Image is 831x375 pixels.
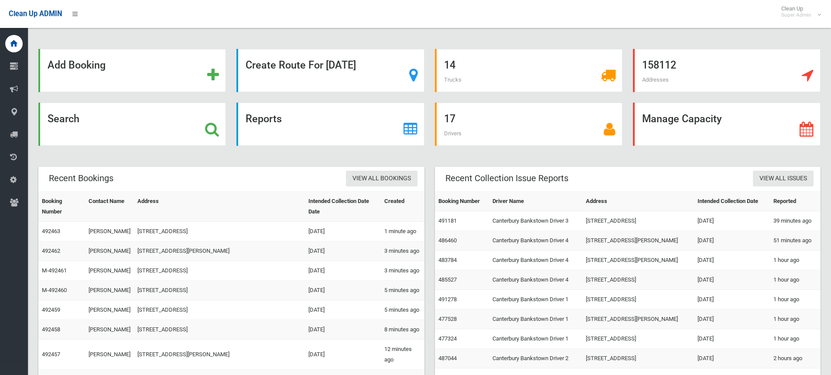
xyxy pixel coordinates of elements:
[9,10,62,18] span: Clean Up ADMIN
[642,76,669,83] span: Addresses
[85,261,134,281] td: [PERSON_NAME]
[48,113,79,125] strong: Search
[489,329,582,349] td: Canterbury Bankstown Driver 1
[489,211,582,231] td: Canterbury Bankstown Driver 3
[694,349,770,368] td: [DATE]
[444,59,455,71] strong: 14
[694,192,770,211] th: Intended Collection Date
[582,290,694,310] td: [STREET_ADDRESS]
[489,290,582,310] td: Canterbury Bankstown Driver 1
[489,251,582,270] td: Canterbury Bankstown Driver 4
[381,281,424,300] td: 5 minutes ago
[642,59,676,71] strong: 158112
[236,49,424,92] a: Create Route For [DATE]
[770,310,821,329] td: 1 hour ago
[85,192,134,222] th: Contact Name
[582,211,694,231] td: [STREET_ADDRESS]
[381,300,424,320] td: 5 minutes ago
[246,113,282,125] strong: Reports
[770,270,821,290] td: 1 hour ago
[770,192,821,211] th: Reported
[444,113,455,125] strong: 17
[42,306,60,313] a: 492459
[438,257,457,263] a: 483784
[582,192,694,211] th: Address
[381,320,424,340] td: 8 minutes ago
[42,267,67,274] a: M-492461
[38,192,85,222] th: Booking Number
[134,281,305,300] td: [STREET_ADDRESS]
[781,12,811,18] small: Super Admin
[42,228,60,234] a: 492463
[85,241,134,261] td: [PERSON_NAME]
[444,76,462,83] span: Trucks
[435,49,622,92] a: 14 Trucks
[438,316,457,322] a: 477528
[134,192,305,222] th: Address
[489,231,582,251] td: Canterbury Bankstown Driver 4
[438,355,457,361] a: 487044
[305,222,381,241] td: [DATE]
[582,231,694,251] td: [STREET_ADDRESS][PERSON_NAME]
[770,251,821,270] td: 1 hour ago
[438,276,457,283] a: 485527
[438,296,457,303] a: 491278
[236,103,424,146] a: Reports
[582,329,694,349] td: [STREET_ADDRESS]
[42,326,60,333] a: 492458
[435,170,579,187] header: Recent Collection Issue Reports
[42,351,60,358] a: 492457
[489,192,582,211] th: Driver Name
[305,281,381,300] td: [DATE]
[582,270,694,290] td: [STREET_ADDRESS]
[753,171,814,187] a: View All Issues
[694,290,770,310] td: [DATE]
[435,192,489,211] th: Booking Number
[489,310,582,329] td: Canterbury Bankstown Driver 1
[770,211,821,231] td: 39 minutes ago
[770,349,821,368] td: 2 hours ago
[381,261,424,281] td: 3 minutes ago
[48,59,106,71] strong: Add Booking
[346,171,417,187] a: View All Bookings
[438,335,457,342] a: 477324
[42,287,67,293] a: M-492460
[305,192,381,222] th: Intended Collection Date Date
[134,222,305,241] td: [STREET_ADDRESS]
[642,113,722,125] strong: Manage Capacity
[85,300,134,320] td: [PERSON_NAME]
[582,349,694,368] td: [STREET_ADDRESS]
[444,130,462,137] span: Drivers
[85,320,134,340] td: [PERSON_NAME]
[305,261,381,281] td: [DATE]
[438,217,457,224] a: 491181
[85,222,134,241] td: [PERSON_NAME]
[694,329,770,349] td: [DATE]
[770,231,821,251] td: 51 minutes ago
[694,310,770,329] td: [DATE]
[633,49,821,92] a: 158112 Addresses
[435,103,622,146] a: 17 Drivers
[134,320,305,340] td: [STREET_ADDRESS]
[246,59,356,71] strong: Create Route For [DATE]
[770,329,821,349] td: 1 hour ago
[381,192,424,222] th: Created
[694,251,770,270] td: [DATE]
[85,281,134,300] td: [PERSON_NAME]
[305,300,381,320] td: [DATE]
[134,261,305,281] td: [STREET_ADDRESS]
[134,340,305,370] td: [STREET_ADDRESS][PERSON_NAME]
[381,241,424,261] td: 3 minutes ago
[489,270,582,290] td: Canterbury Bankstown Driver 4
[694,211,770,231] td: [DATE]
[489,349,582,368] td: Canterbury Bankstown Driver 2
[305,241,381,261] td: [DATE]
[582,310,694,329] td: [STREET_ADDRESS][PERSON_NAME]
[633,103,821,146] a: Manage Capacity
[694,270,770,290] td: [DATE]
[38,170,124,187] header: Recent Bookings
[770,290,821,310] td: 1 hour ago
[582,251,694,270] td: [STREET_ADDRESS][PERSON_NAME]
[381,222,424,241] td: 1 minute ago
[381,340,424,370] td: 12 minutes ago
